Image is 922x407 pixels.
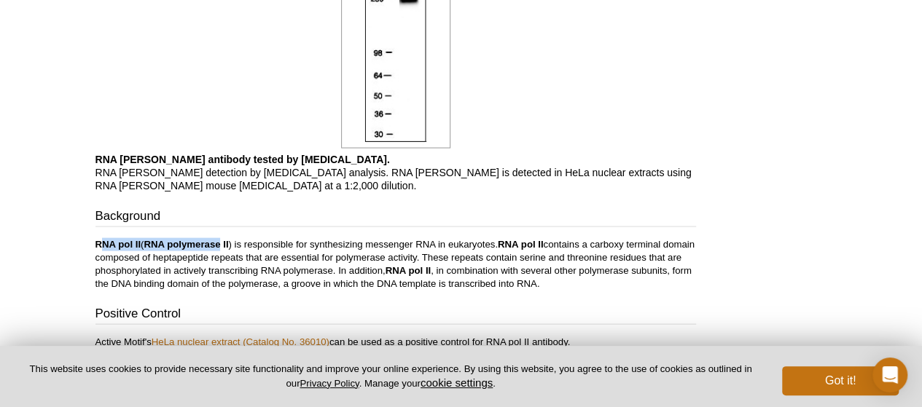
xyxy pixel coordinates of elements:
button: cookie settings [421,376,493,389]
button: Got it! [782,366,899,395]
b: RNA pol II [386,265,431,276]
a: HeLa nuclear extract (Catalog No. 36010) [152,336,329,347]
p: This website uses cookies to provide necessary site functionality and improve your online experie... [23,363,758,390]
p: Active Motif's can be used as a positive control for RNA pol II antibody. [95,336,696,349]
h3: Positive Control [95,305,696,325]
div: Open Intercom Messenger [872,357,907,392]
b: RNA pol II [498,239,544,250]
h3: Background [95,208,696,228]
a: Privacy Policy [300,378,359,389]
p: ( ) is responsible for synthesizing messenger RNA in eukaryotes. contains a carboxy terminal doma... [95,238,696,291]
b: RNA [PERSON_NAME] antibody tested by [MEDICAL_DATA]. [95,154,390,165]
b: RNA pol II [95,239,141,250]
b: RNA polymerase II [144,239,228,250]
p: RNA [PERSON_NAME] detection by [MEDICAL_DATA] analysis. RNA [PERSON_NAME] is detected in HeLa nuc... [95,153,696,192]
